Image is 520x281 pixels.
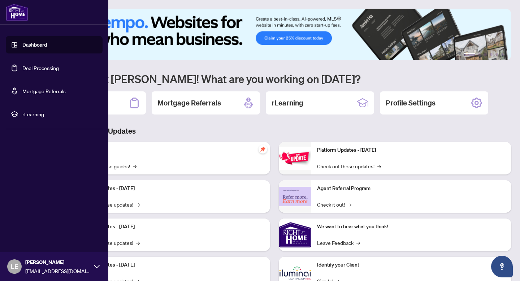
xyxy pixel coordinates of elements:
[259,145,267,154] span: pushpin
[501,53,504,56] button: 6
[76,261,264,269] p: Platform Updates - [DATE]
[317,200,351,208] a: Check it out!→
[272,98,303,108] h2: rLearning
[25,258,90,266] span: [PERSON_NAME]
[22,65,59,71] a: Deal Processing
[133,162,136,170] span: →
[495,53,498,56] button: 5
[377,162,381,170] span: →
[136,239,140,247] span: →
[348,200,351,208] span: →
[317,185,506,193] p: Agent Referral Program
[490,53,493,56] button: 4
[464,53,475,56] button: 1
[478,53,481,56] button: 2
[317,239,360,247] a: Leave Feedback→
[22,88,66,94] a: Mortgage Referrals
[38,9,511,60] img: Slide 0
[38,72,511,86] h1: Welcome back [PERSON_NAME]! What are you working on [DATE]?
[6,4,28,21] img: logo
[11,261,18,272] span: LE
[279,219,311,251] img: We want to hear what you think!
[484,53,487,56] button: 3
[38,126,511,136] h3: Brokerage & Industry Updates
[356,239,360,247] span: →
[317,162,381,170] a: Check out these updates!→
[76,185,264,193] p: Platform Updates - [DATE]
[136,200,140,208] span: →
[76,223,264,231] p: Platform Updates - [DATE]
[317,146,506,154] p: Platform Updates - [DATE]
[317,261,506,269] p: Identify your Client
[279,187,311,207] img: Agent Referral Program
[25,267,90,275] span: [EMAIL_ADDRESS][DOMAIN_NAME]
[491,256,513,277] button: Open asap
[22,42,47,48] a: Dashboard
[157,98,221,108] h2: Mortgage Referrals
[386,98,435,108] h2: Profile Settings
[317,223,506,231] p: We want to hear what you think!
[279,147,311,169] img: Platform Updates - June 23, 2025
[22,110,97,118] span: rLearning
[76,146,264,154] p: Self-Help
